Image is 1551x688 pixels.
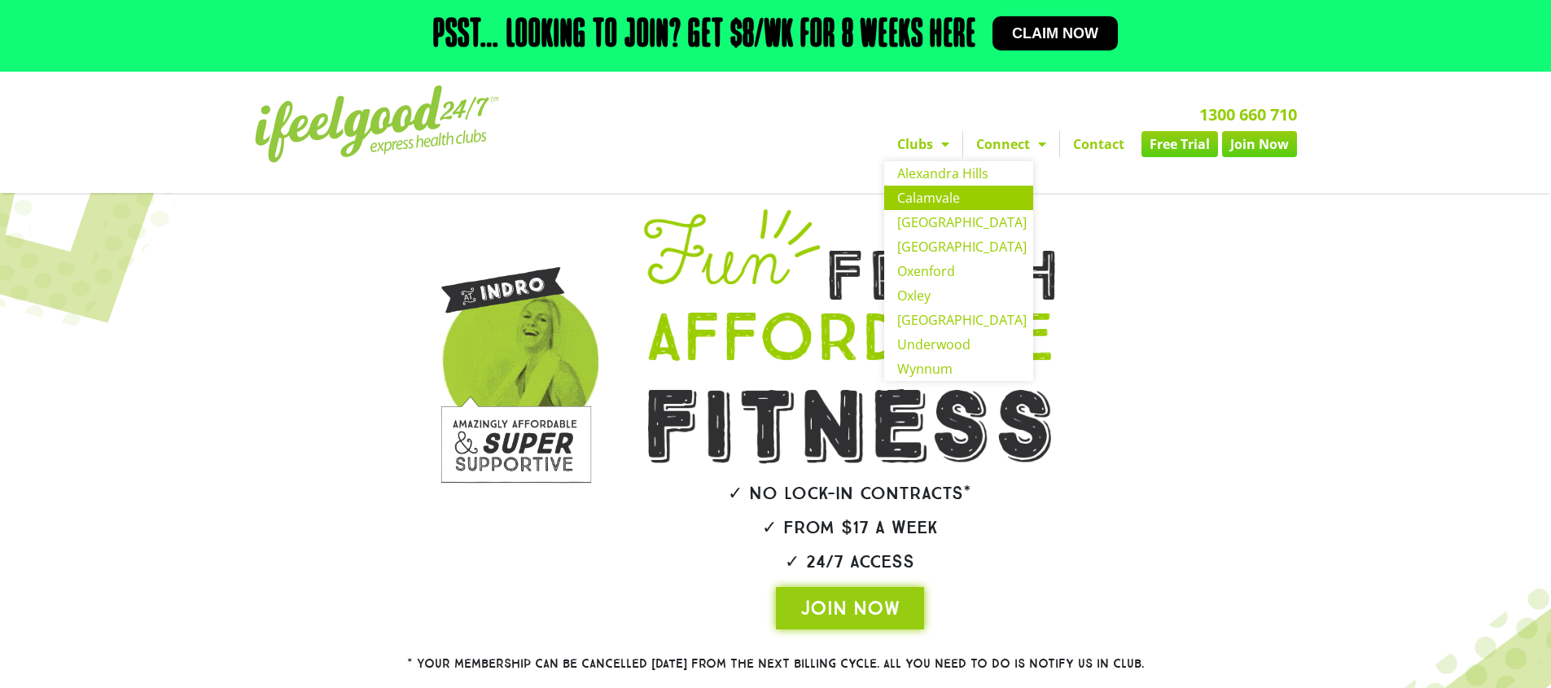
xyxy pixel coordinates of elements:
a: Alexandra Hills [884,161,1033,186]
nav: Menu [625,131,1297,157]
h2: ✓ 24/7 Access [598,553,1102,571]
ul: Clubs [884,161,1033,381]
a: Free Trial [1141,131,1218,157]
h2: ✓ From $17 a week [598,519,1102,537]
a: Oxenford [884,259,1033,283]
a: [GEOGRAPHIC_DATA] [884,234,1033,259]
a: [GEOGRAPHIC_DATA] [884,210,1033,234]
h2: ✓ No lock-in contracts* [598,484,1102,502]
span: Claim now [1012,26,1098,41]
a: JOIN NOW [776,587,924,629]
a: Clubs [884,131,962,157]
a: Oxley [884,283,1033,308]
a: 1300 660 710 [1199,103,1297,125]
a: Underwood [884,332,1033,357]
span: JOIN NOW [800,595,900,621]
a: Wynnum [884,357,1033,381]
a: Claim now [992,16,1118,50]
a: Calamvale [884,186,1033,210]
a: Connect [963,131,1059,157]
a: Contact [1060,131,1137,157]
h2: Psst… Looking to join? Get $8/wk for 8 weeks here [433,16,976,55]
a: Join Now [1222,131,1297,157]
a: [GEOGRAPHIC_DATA] [884,308,1033,332]
h2: * Your membership can be cancelled [DATE] from the next billing cycle. All you need to do is noti... [348,658,1203,670]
